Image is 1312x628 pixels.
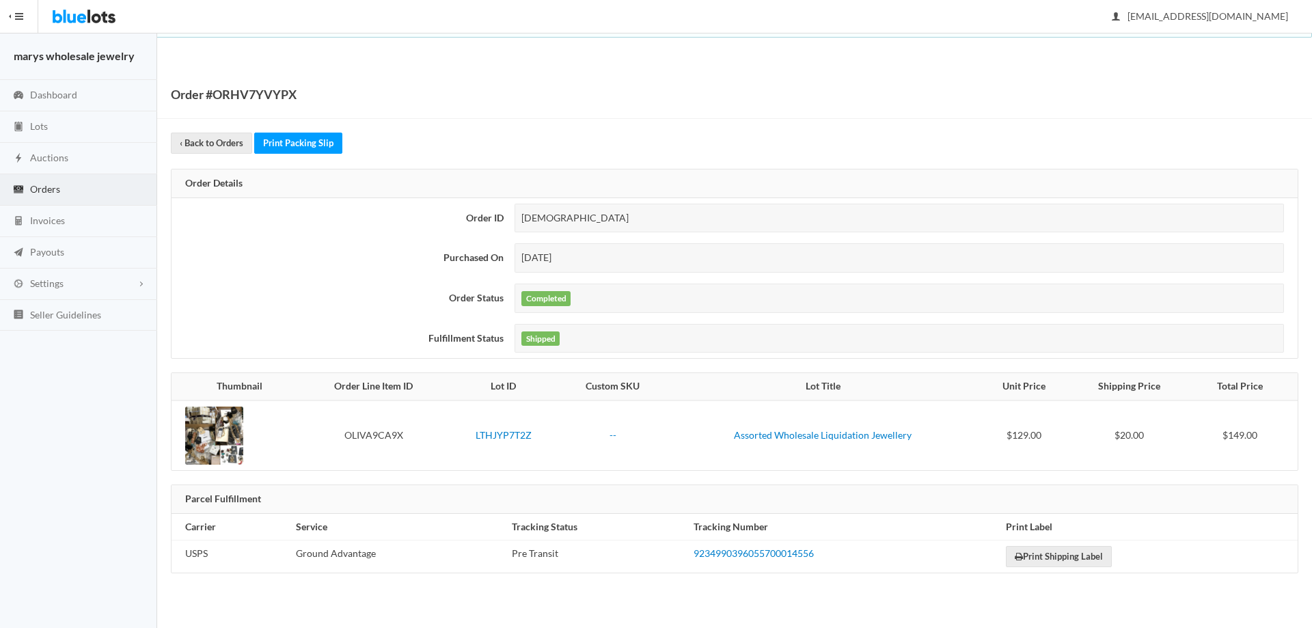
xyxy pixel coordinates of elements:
td: Ground Advantage [290,541,506,573]
span: Invoices [30,215,65,226]
ion-icon: clipboard [12,121,25,134]
span: Lots [30,120,48,132]
td: $129.00 [979,400,1069,470]
th: Total Price [1190,373,1298,400]
th: Order Line Item ID [299,373,448,400]
ion-icon: paper plane [12,247,25,260]
a: Assorted Wholesale Liquidation Jewellery [734,429,912,441]
th: Service [290,514,506,541]
ion-icon: cog [12,278,25,291]
span: Orders [30,183,60,195]
td: OLIVA9CA9X [299,400,448,470]
th: Unit Price [979,373,1069,400]
th: Print Label [1000,514,1298,541]
div: [DATE] [515,243,1284,273]
th: Lot ID [448,373,559,400]
span: [EMAIL_ADDRESS][DOMAIN_NAME] [1112,10,1288,22]
a: Print Shipping Label [1006,546,1112,567]
label: Shipped [521,331,560,346]
a: LTHJYP7T2Z [476,429,532,441]
a: -- [610,429,616,441]
label: Completed [521,291,571,306]
ion-icon: cash [12,184,25,197]
ion-icon: list box [12,309,25,322]
h1: Order #ORHV7YVYPX [171,84,297,105]
span: Seller Guidelines [30,309,101,320]
th: Thumbnail [172,373,299,400]
th: Order Status [172,278,509,318]
ion-icon: calculator [12,215,25,228]
td: $20.00 [1069,400,1190,470]
a: Print Packing Slip [254,133,342,154]
td: Pre Transit [506,541,688,573]
div: [DEMOGRAPHIC_DATA] [515,204,1284,233]
th: Carrier [172,514,290,541]
span: Settings [30,277,64,289]
td: $149.00 [1190,400,1298,470]
a: 9234990396055700014556 [694,547,814,559]
td: USPS [172,541,290,573]
th: Tracking Number [688,514,1000,541]
th: Order ID [172,198,509,238]
ion-icon: speedometer [12,90,25,103]
div: Parcel Fulfillment [172,485,1298,514]
th: Fulfillment Status [172,318,509,359]
span: Payouts [30,246,64,258]
a: ‹ Back to Orders [171,133,252,154]
ion-icon: flash [12,152,25,165]
th: Tracking Status [506,514,688,541]
strong: marys wholesale jewelry [14,49,135,62]
ion-icon: person [1109,11,1123,24]
th: Custom SKU [559,373,667,400]
span: Auctions [30,152,68,163]
th: Shipping Price [1069,373,1190,400]
th: Purchased On [172,238,509,278]
div: Order Details [172,169,1298,198]
span: Dashboard [30,89,77,100]
th: Lot Title [667,373,980,400]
